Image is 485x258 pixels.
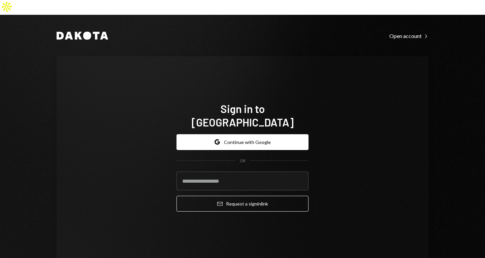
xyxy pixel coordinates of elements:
a: Open account [389,32,428,39]
button: Continue with Google [176,134,309,150]
h1: Sign in to [GEOGRAPHIC_DATA] [176,102,309,129]
div: Open account [389,33,428,39]
button: Request a signinlink [176,196,309,212]
div: OR [240,158,246,164]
